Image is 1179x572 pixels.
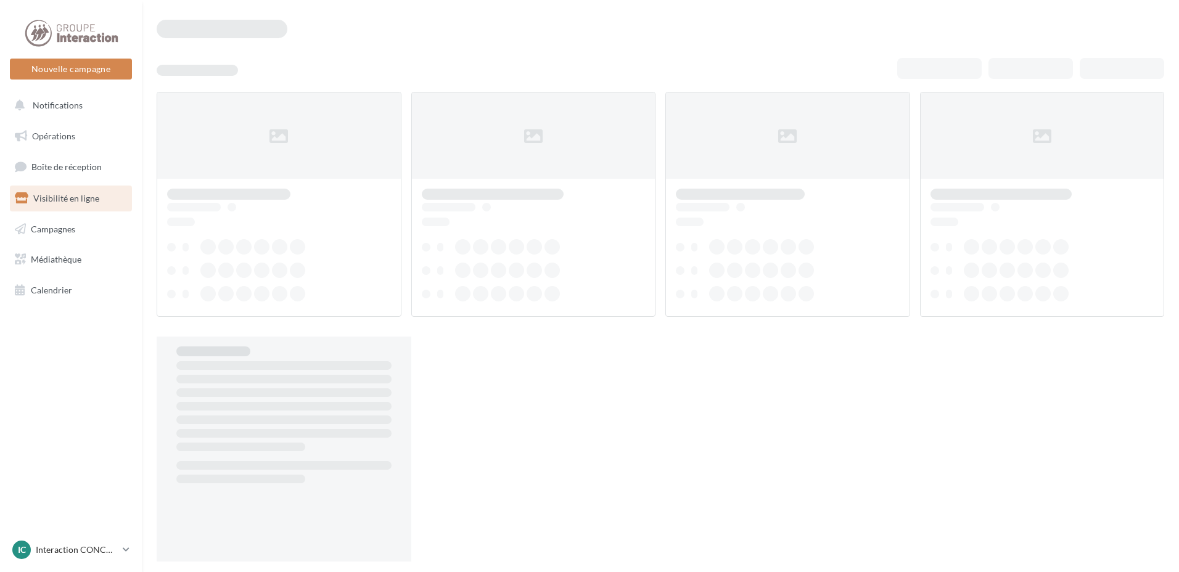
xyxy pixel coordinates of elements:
p: Interaction CONCARNEAU [36,544,118,556]
a: Opérations [7,123,134,149]
button: Notifications [7,92,129,118]
a: Campagnes [7,216,134,242]
span: IC [18,544,26,556]
a: Médiathèque [7,247,134,272]
button: Nouvelle campagne [10,59,132,80]
span: Opérations [32,131,75,141]
a: Boîte de réception [7,153,134,180]
a: IC Interaction CONCARNEAU [10,538,132,562]
a: Visibilité en ligne [7,186,134,211]
span: Médiathèque [31,254,81,264]
span: Calendrier [31,285,72,295]
span: Visibilité en ligne [33,193,99,203]
span: Campagnes [31,223,75,234]
a: Calendrier [7,277,134,303]
span: Notifications [33,100,83,110]
span: Boîte de réception [31,161,102,172]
